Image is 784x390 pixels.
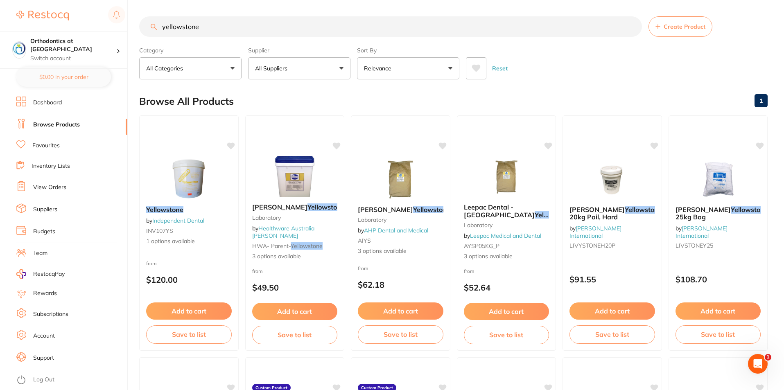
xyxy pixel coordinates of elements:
[535,211,572,219] em: Yellowstone
[252,214,338,221] small: Laboratory
[464,326,549,344] button: Save to list
[648,16,712,37] button: Create Product
[470,232,541,239] a: Leepac Medical and Dental
[139,57,242,79] button: All Categories
[676,225,728,239] span: by
[252,268,263,274] span: from
[162,158,215,199] img: Yellowstone
[33,270,65,278] span: RestocqPay
[731,205,768,214] em: Yellowstone
[585,158,639,199] img: Livingstone Yellowstone, 20kg Pail, Hard
[146,237,232,246] span: 1 options available
[358,247,443,255] span: 3 options available
[569,205,625,214] span: [PERSON_NAME]
[569,206,655,221] b: Livingstone Yellowstone, 20kg Pail, Hard
[32,142,60,150] a: Favourites
[748,354,768,374] iframe: Intercom live chat
[146,64,186,72] p: All Categories
[252,203,307,211] span: [PERSON_NAME]
[676,242,713,249] span: LIVSTONEY25
[33,228,55,236] a: Budgets
[146,275,232,284] p: $120.00
[676,205,770,221] span: , 25kg Bag
[569,325,655,343] button: Save to list
[291,242,323,250] em: yellowstone
[252,203,338,211] b: Ainsworth Yellowstone
[33,310,68,318] a: Subscriptions
[358,227,428,234] span: by
[464,242,499,250] span: AYSP05KG_P
[33,354,54,362] a: Support
[358,302,443,320] button: Add to cart
[569,225,621,239] a: [PERSON_NAME] International
[33,332,55,340] a: Account
[146,217,204,224] span: by
[358,205,413,214] span: [PERSON_NAME]
[676,225,728,239] a: [PERSON_NAME] International
[248,57,350,79] button: All Suppliers
[364,227,428,234] a: AHP Dental and Medical
[252,303,338,320] button: Add to cart
[490,57,510,79] button: Reset
[13,42,26,55] img: Orthodontics at Penrith
[374,158,427,199] img: Ainsworth Yellowstone
[464,222,549,228] small: laboratory
[139,16,642,37] input: Search Products
[248,47,350,54] label: Supplier
[569,275,655,284] p: $91.55
[33,205,57,214] a: Suppliers
[33,249,47,257] a: Team
[755,92,768,109] a: 1
[16,67,111,87] button: $0.00 in your order
[16,269,65,279] a: RestocqPay
[569,205,664,221] span: , 20kg Pail, Hard
[569,302,655,320] button: Add to cart
[358,325,443,343] button: Save to list
[268,156,321,197] img: Ainsworth Yellowstone
[32,162,70,170] a: Inventory Lists
[16,11,69,20] img: Restocq Logo
[358,206,443,213] b: Ainsworth Yellowstone
[676,206,761,221] b: Livingstone Yellowstone, 25kg Bag
[30,54,116,63] p: Switch account
[255,64,291,72] p: All Suppliers
[16,6,69,25] a: Restocq Logo
[464,268,474,274] span: from
[33,183,66,192] a: View Orders
[139,96,234,107] h2: Browse All Products
[146,260,157,266] span: from
[464,203,535,219] span: Leepac Dental - [GEOGRAPHIC_DATA]
[252,242,291,250] span: HWA- parent-
[676,302,761,320] button: Add to cart
[464,303,549,320] button: Add to cart
[569,225,621,239] span: by
[33,121,80,129] a: Browse Products
[252,225,314,239] a: Healthware Australia [PERSON_NAME]
[413,205,450,214] em: Yellowstone
[625,205,662,214] em: Yellowstone
[146,205,183,214] em: Yellowstone
[464,232,541,239] span: by
[464,203,549,219] b: Leepac Dental - Ainsworth Yellowstone - High Quality Dental Product
[358,265,368,271] span: from
[152,217,204,224] a: Independent Dental
[307,203,345,211] em: Yellowstone
[357,57,459,79] button: Relevance
[358,280,443,289] p: $62.18
[33,376,54,384] a: Log Out
[16,269,26,279] img: RestocqPay
[146,302,232,320] button: Add to cart
[765,354,771,361] span: 1
[676,205,731,214] span: [PERSON_NAME]
[139,47,242,54] label: Category
[480,156,533,197] img: Leepac Dental - Ainsworth Yellowstone - High Quality Dental Product
[569,242,615,249] span: LIVYSTONEH20P
[664,23,705,30] span: Create Product
[252,225,314,239] span: by
[358,237,371,244] span: AIYS
[357,47,459,54] label: Sort By
[146,206,232,213] b: Yellowstone
[252,252,338,261] span: 3 options available
[364,64,395,72] p: Relevance
[676,325,761,343] button: Save to list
